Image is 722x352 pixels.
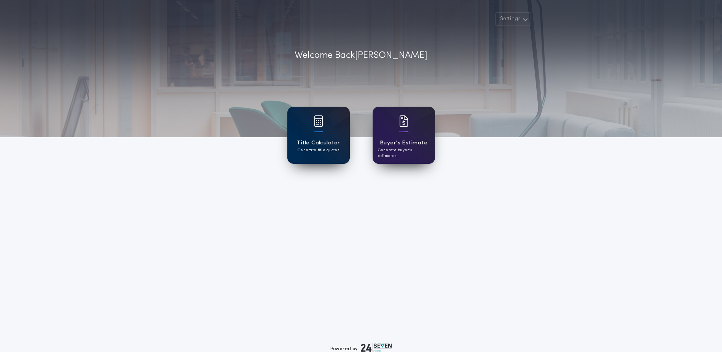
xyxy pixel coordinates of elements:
[298,147,339,153] p: Generate title quotes
[296,139,340,147] h1: Title Calculator
[287,107,350,164] a: card iconTitle CalculatorGenerate title quotes
[314,115,323,127] img: card icon
[295,49,427,62] p: Welcome Back [PERSON_NAME]
[380,139,427,147] h1: Buyer's Estimate
[495,12,531,26] button: Settings
[373,107,435,164] a: card iconBuyer's EstimateGenerate buyer's estimates
[399,115,408,127] img: card icon
[378,147,430,159] p: Generate buyer's estimates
